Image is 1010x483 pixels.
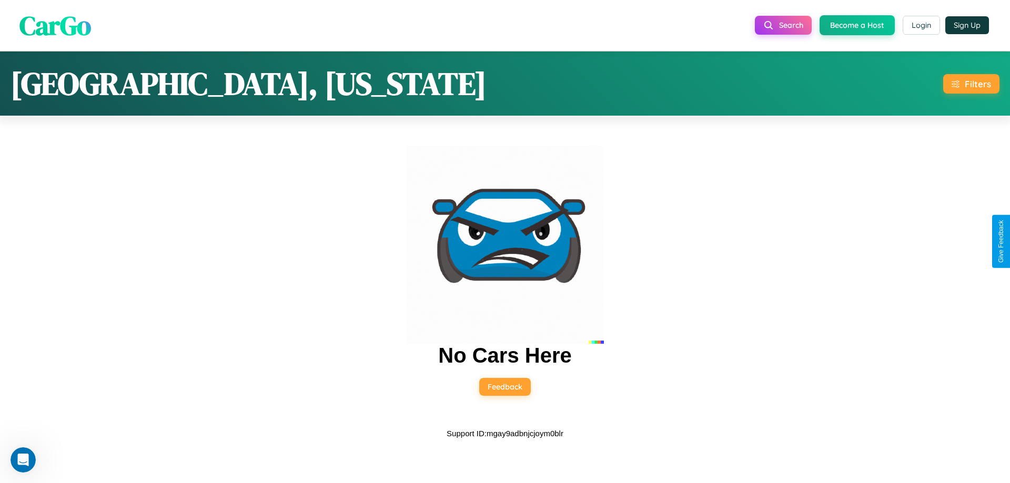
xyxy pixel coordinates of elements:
img: car [406,146,604,344]
iframe: Intercom live chat [11,447,36,472]
button: Sign Up [945,16,989,34]
div: Filters [965,78,991,89]
div: Give Feedback [997,220,1005,263]
button: Search [755,16,812,35]
button: Feedback [479,378,531,396]
button: Become a Host [820,15,895,35]
button: Login [903,16,940,35]
h1: [GEOGRAPHIC_DATA], [US_STATE] [11,62,487,105]
button: Filters [943,74,999,94]
h2: No Cars Here [438,344,571,367]
span: Search [779,20,803,30]
p: Support ID: mgay9adbnjcjoym0blr [447,426,563,440]
span: CarGo [19,7,91,43]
